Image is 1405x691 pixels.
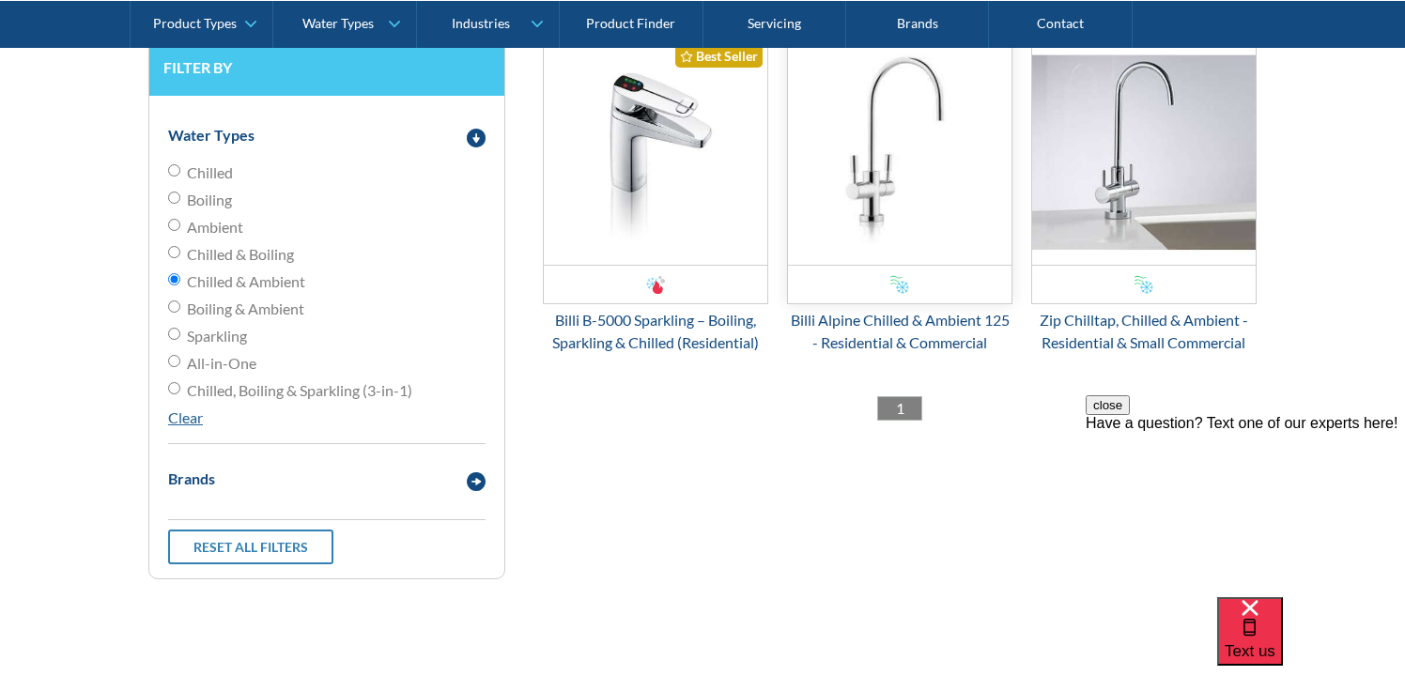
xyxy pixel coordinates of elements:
[1031,38,1257,354] a: Zip Chilltap, Chilled & Ambient - Residential & Small CommercialZip Chilltap, Chilled & Ambient -...
[1086,395,1405,621] iframe: podium webchat widget prompt
[543,38,768,354] a: Billi B-5000 Sparkling – Boiling, Sparkling & Chilled (Residential)Best SellerBilli B-5000 Sparkl...
[168,468,215,490] div: Brands
[153,15,237,31] div: Product Types
[168,246,180,258] input: Chilled & Boiling
[187,216,243,238] span: Ambient
[168,300,180,313] input: Boiling & Ambient
[168,408,203,426] a: Clear
[187,161,233,184] span: Chilled
[168,192,180,204] input: Boiling
[187,325,247,347] span: Sparkling
[543,396,1257,421] div: List
[187,298,304,320] span: Boiling & Ambient
[1217,597,1405,691] iframe: podium webchat widget bubble
[452,15,510,31] div: Industries
[187,189,232,211] span: Boiling
[163,58,490,76] h3: Filter by
[302,15,374,31] div: Water Types
[168,164,180,177] input: Chilled
[187,352,256,375] span: All-in-One
[675,44,763,68] div: Best Seller
[168,273,180,285] input: Chilled & Ambient
[168,219,180,231] input: Ambient
[543,309,768,354] div: Billi B-5000 Sparkling – Boiling, Sparkling & Chilled (Residential)
[877,396,922,421] a: 1
[168,530,333,564] a: Reset all filters
[168,328,180,340] input: Sparkling
[168,355,180,367] input: All-in-One
[168,124,255,146] div: Water Types
[168,382,180,394] input: Chilled, Boiling & Sparkling (3-in-1)
[787,38,1012,354] a: Billi Alpine Chilled & Ambient 125 - Residential & CommercialBilli Alpine Chilled & Ambient 125 -...
[1032,39,1256,265] img: Zip Chilltap, Chilled & Ambient - Residential & Small Commercial
[187,270,305,293] span: Chilled & Ambient
[1031,309,1257,354] div: Zip Chilltap, Chilled & Ambient - Residential & Small Commercial
[788,39,1011,265] img: Billi Alpine Chilled & Ambient 125 - Residential & Commercial
[787,309,1012,354] div: Billi Alpine Chilled & Ambient 125 - Residential & Commercial
[544,39,767,265] img: Billi B-5000 Sparkling – Boiling, Sparkling & Chilled (Residential)
[187,379,412,402] span: Chilled, Boiling & Sparkling (3-in-1)
[187,243,294,266] span: Chilled & Boiling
